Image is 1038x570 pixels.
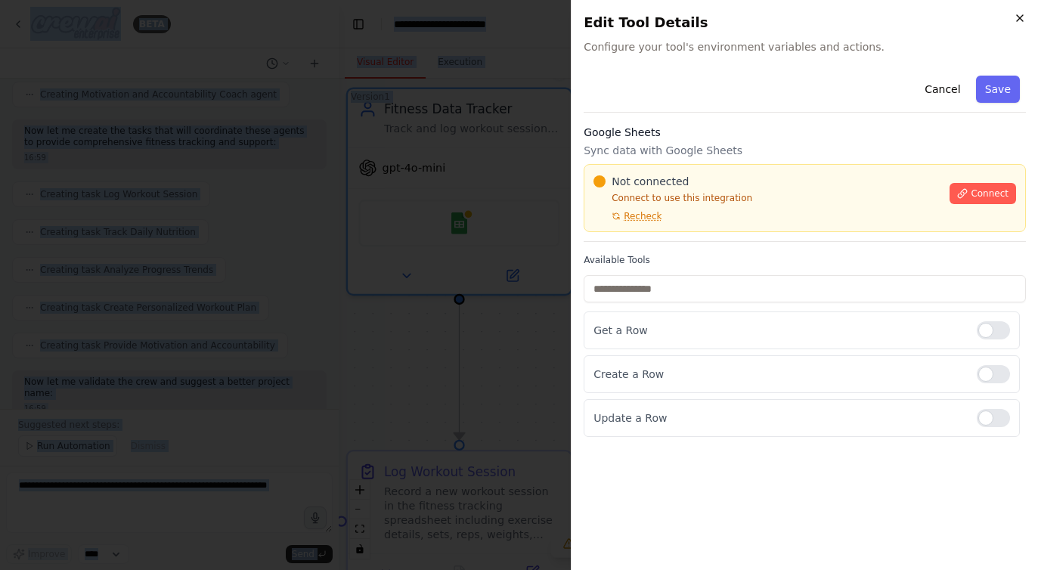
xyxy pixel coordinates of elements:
span: Connect [971,187,1009,200]
button: Cancel [916,76,969,103]
p: Update a Row [593,410,965,426]
p: Sync data with Google Sheets [584,143,1026,158]
span: Recheck [624,210,662,222]
label: Available Tools [584,254,1026,266]
p: Create a Row [593,367,965,382]
p: Connect to use this integration [593,192,940,204]
h2: Edit Tool Details [584,12,1026,33]
button: Recheck [593,210,662,222]
h3: Google Sheets [584,125,1026,140]
button: Save [976,76,1020,103]
p: Get a Row [593,323,965,338]
span: Configure your tool's environment variables and actions. [584,39,1026,54]
button: Connect [950,183,1016,204]
span: Not connected [612,174,689,189]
